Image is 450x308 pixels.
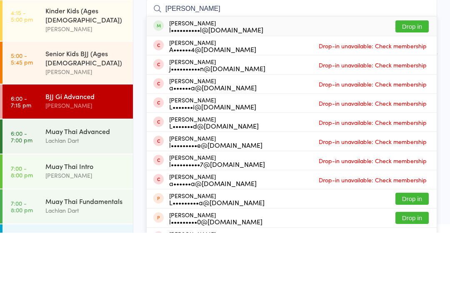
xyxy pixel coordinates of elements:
div: [PERSON_NAME] [169,229,265,243]
div: [PERSON_NAME] [45,142,126,152]
img: Dominance MMA Abbotsford [8,6,40,37]
div: [PERSON_NAME] [169,172,256,185]
div: Muay Thai Fundamentals [45,272,126,281]
div: l•••••••••0@[DOMAIN_NAME] [169,293,262,300]
div: [PERSON_NAME] [45,246,126,256]
div: [PERSON_NAME] [169,210,262,224]
div: [PERSON_NAME] [169,153,257,166]
button: Drop in [395,96,429,108]
span: Drop-in unavailable: Check membership [317,153,429,166]
div: Senior Kids BJJ (Ages [DEMOGRAPHIC_DATA]) [45,124,126,142]
a: [DATE] [11,60,31,69]
span: Drop-in unavailable: Check membership [317,211,429,223]
div: [PERSON_NAME] [169,114,256,128]
time: 6:00 - 7:15 pm [11,170,31,184]
div: [PERSON_NAME] [45,99,126,109]
div: A••••••4@[DOMAIN_NAME] [169,121,256,128]
button: Drop in [395,268,429,280]
div: L•••••••i@[DOMAIN_NAME] [169,179,256,185]
span: [DATE] 6:00pm [146,30,424,38]
span: BJJ [146,55,437,63]
span: Drop-in unavailable: Check membership [317,191,429,204]
div: L•••••••d@[DOMAIN_NAME] [169,198,259,204]
time: 5:00 - 5:45 pm [11,127,33,141]
div: [PERSON_NAME] [169,134,265,147]
div: L•••••••••a@[DOMAIN_NAME] [169,274,265,281]
a: 5:00 -5:45 pmSenior Kids BJJ (Ages [DEMOGRAPHIC_DATA])[PERSON_NAME] [2,117,133,159]
span: Drop-in unavailable: Check membership [317,249,429,261]
button: Drop in [395,287,429,299]
div: [PERSON_NAME] [45,176,126,186]
div: l•••••••••e@[DOMAIN_NAME] [169,217,262,224]
div: a••••••a@[DOMAIN_NAME] [169,255,257,262]
div: [PERSON_NAME] [169,248,257,262]
a: 6:00 -7:15 pmBJJ Gi Advanced[PERSON_NAME] [2,160,133,194]
h2: BJJ Gi Advanced Check-in [146,12,437,25]
div: Muay Thai Advanced [45,202,126,211]
time: 6:00 - 7:00 pm [11,205,32,219]
input: Search [146,75,437,94]
a: 7:00 -8:00 pmMuay Thai FundamentalsLachlan Dart [2,265,133,299]
div: BJJ Gi Advanced [45,167,126,176]
a: 6:00 -7:00 pmMuay Thai AdvancedLachlan Dart [2,195,133,229]
span: Drop-in unavailable: Check membership [317,134,429,147]
div: Events for [11,46,52,60]
div: Lachlan Dart [45,211,126,221]
span: [PERSON_NAME] [146,38,424,46]
div: l••••••••••l@[DOMAIN_NAME] [169,102,263,108]
span: Drop-in unavailable: Check membership [317,172,429,185]
div: At [60,46,101,60]
div: Lachlan Dart [45,281,126,291]
time: 7:00 - 8:00 pm [11,275,33,288]
div: l••••••••••7@[DOMAIN_NAME] [169,236,265,243]
div: Muay Thai Intro [45,237,126,246]
a: 4:15 -5:00 pmKinder Kids (Ages [DEMOGRAPHIC_DATA])[PERSON_NAME] [2,74,133,116]
span: Drop-in unavailable: Check membership [317,115,429,127]
time: 7:00 - 8:00 pm [11,240,33,253]
div: [PERSON_NAME] [169,191,259,204]
div: [PERSON_NAME] [169,287,262,300]
div: a••••••a@[DOMAIN_NAME] [169,159,257,166]
div: Kinder Kids (Ages [DEMOGRAPHIC_DATA]) [45,81,126,99]
span: Drop-in unavailable: Check membership [317,230,429,242]
time: 4:15 - 5:00 pm [11,84,33,98]
div: j••••••••••n@[DOMAIN_NAME] [169,140,265,147]
div: [PERSON_NAME] [169,95,263,108]
div: Any location [60,60,101,69]
div: [PERSON_NAME] [169,268,265,281]
a: 7:00 -8:00 pmMuay Thai Intro[PERSON_NAME] [2,230,133,264]
span: BJJ [146,46,424,55]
